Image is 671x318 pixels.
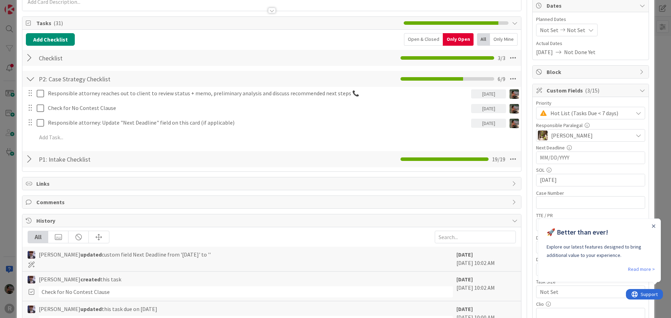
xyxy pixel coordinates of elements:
[540,174,641,186] input: MM/DD/YYYY
[48,104,468,112] p: Check for No Contest Clause
[456,305,473,312] b: [DATE]
[540,287,629,297] span: Not Set
[547,86,636,95] span: Custom Fields
[28,251,35,259] img: ML
[547,68,636,76] span: Block
[564,48,596,56] span: Not Done Yet
[48,119,468,127] p: Responsible attorney: Update "Next Deadline" field on this card (if applicable)
[477,33,490,46] div: All
[510,119,519,128] img: MW
[498,54,505,62] span: 3 / 3
[536,302,645,306] div: Clio
[547,1,636,10] span: Dates
[48,89,468,97] p: Responsible attorney reaches out to client to review status + memo, preliminary analysis and disc...
[28,276,35,283] img: ML
[536,16,645,23] span: Planned Dates
[80,251,102,258] b: updated
[536,212,553,219] label: TTE / PR
[36,179,508,188] span: Links
[435,231,516,243] input: Search...
[540,152,641,164] input: MM/DD/YYYY
[536,279,645,284] div: Task Size
[536,235,557,241] label: Decedent
[471,119,506,128] div: [DATE]
[536,123,645,128] div: Responsible Paralegal
[536,101,645,105] div: Priority
[536,40,645,47] span: Actual Dates
[471,89,506,98] div: [DATE]
[498,75,505,83] span: 6 / 9
[550,108,629,118] span: Hot List (Tasks Due < 7 days)
[39,286,453,297] div: Check for No Contest Clause
[36,52,194,64] input: Add Checklist...
[28,305,35,313] img: ML
[536,145,645,150] div: Next Deadline
[456,275,516,297] div: [DATE] 10:02 AM
[538,219,663,285] iframe: UserGuiding Product Updates RC Tooltip
[36,19,400,27] span: Tasks
[80,305,102,312] b: updated
[53,20,63,27] span: ( 31 )
[15,1,32,9] span: Support
[536,257,645,262] div: DOD
[456,250,516,268] div: [DATE] 10:02 AM
[39,305,157,313] span: [PERSON_NAME] this task due on [DATE]
[490,33,518,46] div: Only Mine
[567,26,585,34] span: Not Set
[536,168,645,172] div: SOL
[80,276,100,283] b: created
[551,131,593,140] span: [PERSON_NAME]
[26,33,75,46] button: Add Checklist
[456,251,473,258] b: [DATE]
[28,231,48,243] div: All
[510,89,519,99] img: MW
[36,153,194,165] input: Add Checklist...
[36,198,508,206] span: Comments
[585,87,599,94] span: ( 3/15 )
[456,276,473,283] b: [DATE]
[471,104,506,113] div: [DATE]
[36,216,508,225] span: History
[538,131,548,140] img: DG
[492,155,505,163] span: 19 / 19
[536,48,553,56] span: [DATE]
[39,250,211,259] span: [PERSON_NAME] custom field Next Deadline from '[DATE]' to ''
[36,73,194,85] input: Add Checklist...
[510,104,519,113] img: MW
[443,33,474,46] div: Only Open
[540,26,558,34] span: Not Set
[404,33,443,46] div: Open & Closed
[536,190,564,196] label: Case Number
[39,275,121,283] span: [PERSON_NAME] this task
